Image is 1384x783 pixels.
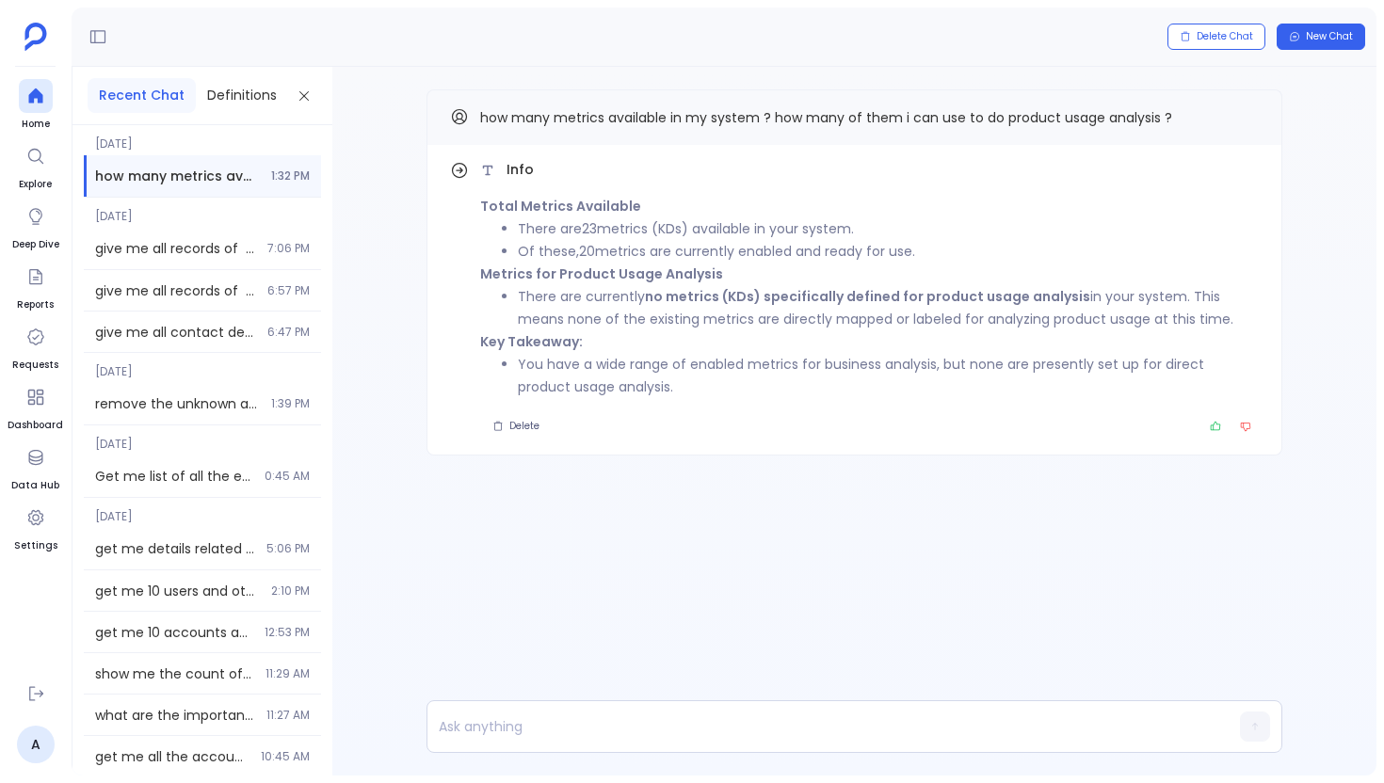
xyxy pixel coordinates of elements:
span: Info [507,160,534,180]
strong: Metrics for Product Usage Analysis [480,264,723,283]
span: [DATE] [84,353,321,379]
span: [DATE] [84,198,321,224]
span: show me the count of tables that are enabled [95,664,254,683]
a: Deep Dive [12,200,59,252]
a: Requests [12,320,58,373]
strong: no metrics (KDs) specifically defined for product usage analysis [645,287,1090,306]
span: 11:27 AM [266,708,310,723]
span: Settings [14,538,57,553]
span: Dashboard [8,418,63,433]
a: Reports [17,260,54,312]
button: Delete Chat [1167,24,1265,50]
span: 5:06 PM [266,541,310,556]
span: Data Hub [11,478,59,493]
span: [DATE] [84,425,321,452]
span: get me 10 users and other associated tables to it [95,582,260,600]
span: get me 10 accounts and assocaited users deatils [95,623,253,642]
a: Settings [14,501,57,553]
span: Reports [17,297,54,312]
span: how many metrics available in my system ? how many of them i can use to do product usage analysis ? [95,167,260,185]
span: 12:53 PM [265,625,310,640]
span: Home [19,117,53,132]
a: Explore [19,139,53,192]
button: New Chat [1277,24,1365,50]
strong: Key Takeaway: [480,332,583,351]
a: Home [19,79,53,132]
span: [DATE] [84,125,321,152]
span: get me all the accounts which are customers [95,747,249,766]
span: get me details related to salesforce user column [95,539,255,558]
span: what are the important columns that i can use to analysis product usage [95,706,255,725]
span: Delete Chat [1197,30,1253,43]
li: There are metrics (KDs) available in your system. [518,217,1259,240]
span: Get me list of all the enterprise customers with ARR>30k [95,467,253,486]
span: Delete [509,420,539,433]
span: 1:32 PM [271,168,310,184]
a: Data Hub [11,440,59,493]
span: 6:47 PM [267,325,310,340]
span: 2:10 PM [271,583,310,599]
span: 11:29 AM [266,666,310,681]
span: Explore [19,177,53,192]
button: Definitions [196,78,288,113]
code: 20 [579,242,595,261]
a: Dashboard [8,380,63,433]
li: Of these, metrics are currently enabled and ready for use. [518,240,1259,263]
button: Delete [480,413,552,439]
strong: Total Metrics Available [480,197,641,216]
li: You have a wide range of enabled metrics for business analysis, but none are presently set up for... [518,353,1259,398]
span: 6:57 PM [267,283,310,298]
code: 23 [582,219,597,238]
span: Deep Dive [12,237,59,252]
span: 10:45 AM [261,749,310,764]
span: how many metrics available in my system ? how many of them i can use to do product usage analysis ? [480,108,1172,127]
span: New Chat [1306,30,1353,43]
button: Recent Chat [88,78,196,113]
li: There are currently in your system. This means none of the existing metrics are directly mapped o... [518,285,1259,330]
span: 7:06 PM [267,241,310,256]
span: give me all records of contact table. [95,281,256,300]
span: give me all records of contact table. [95,239,256,258]
span: give me all contact details of opportunities. [95,323,256,342]
span: Requests [12,358,58,373]
a: A [17,726,55,763]
span: 0:45 AM [265,469,310,484]
span: [DATE] [84,498,321,524]
span: 1:39 PM [271,396,310,411]
img: petavue logo [24,23,47,51]
span: remove the unknown amount table, \n and filter by opportunity close date > 2020 [95,394,260,413]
